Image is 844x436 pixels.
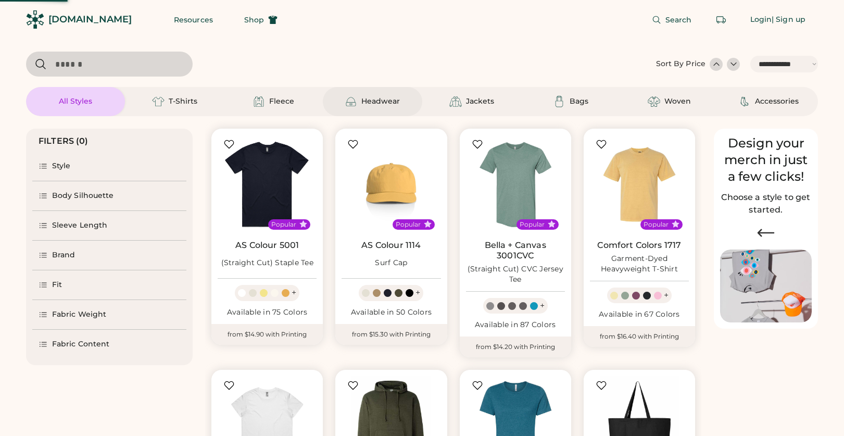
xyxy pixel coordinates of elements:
[52,280,62,290] div: Fit
[720,250,812,323] img: Image of Lisa Congdon Eye Print on T-Shirt and Hat
[424,220,432,228] button: Popular Style
[720,191,812,216] h2: Choose a style to get started.
[342,135,440,234] img: AS Colour 1114 Surf Cap
[720,135,812,185] div: Design your merch in just a few clicks!
[772,15,805,25] div: | Sign up
[342,307,440,318] div: Available in 50 Colors
[466,264,565,285] div: (Straight Cut) CVC Jersey Tee
[299,220,307,228] button: Popular Style
[335,324,447,345] div: from $15.30 with Printing
[292,287,296,298] div: +
[59,96,92,107] div: All Styles
[466,135,565,234] img: BELLA + CANVAS 3001CVC (Straight Cut) CVC Jersey Tee
[466,240,565,261] a: Bella + Canvas 3001CVC
[52,250,75,260] div: Brand
[221,258,313,268] div: (Straight Cut) Staple Tee
[169,96,197,107] div: T-Shirts
[644,220,669,229] div: Popular
[590,254,689,275] div: Garment-Dyed Heavyweight T-Shirt
[415,287,420,298] div: +
[218,135,317,234] img: AS Colour 5001 (Straight Cut) Staple Tee
[52,161,71,171] div: Style
[738,95,751,108] img: Accessories Icon
[665,16,692,23] span: Search
[548,220,556,228] button: Popular Style
[244,16,264,23] span: Shop
[466,320,565,330] div: Available in 87 Colors
[52,220,107,231] div: Sleeve Length
[269,96,294,107] div: Fleece
[664,290,669,301] div: +
[590,309,689,320] div: Available in 67 Colors
[345,95,357,108] img: Headwear Icon
[396,220,421,229] div: Popular
[597,240,681,251] a: Comfort Colors 1717
[540,300,545,312] div: +
[466,96,494,107] div: Jackets
[39,135,89,147] div: FILTERS (0)
[711,9,732,30] button: Retrieve an order
[750,15,772,25] div: Login
[218,307,317,318] div: Available in 75 Colors
[211,324,323,345] div: from $14.90 with Printing
[52,191,114,201] div: Body Silhouette
[639,9,704,30] button: Search
[52,309,106,320] div: Fabric Weight
[656,59,706,69] div: Sort By Price
[584,326,695,347] div: from $16.40 with Printing
[26,10,44,29] img: Rendered Logo - Screens
[664,96,691,107] div: Woven
[235,240,299,251] a: AS Colour 5001
[361,96,400,107] div: Headwear
[449,95,462,108] img: Jackets Icon
[755,96,799,107] div: Accessories
[520,220,545,229] div: Popular
[672,220,679,228] button: Popular Style
[553,95,565,108] img: Bags Icon
[253,95,265,108] img: Fleece Icon
[361,240,421,251] a: AS Colour 1114
[152,95,165,108] img: T-Shirts Icon
[161,9,225,30] button: Resources
[375,258,407,268] div: Surf Cap
[570,96,588,107] div: Bags
[232,9,290,30] button: Shop
[271,220,296,229] div: Popular
[48,13,132,26] div: [DOMAIN_NAME]
[648,95,660,108] img: Woven Icon
[460,337,571,357] div: from $14.20 with Printing
[590,135,689,234] img: Comfort Colors 1717 Garment-Dyed Heavyweight T-Shirt
[52,339,109,350] div: Fabric Content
